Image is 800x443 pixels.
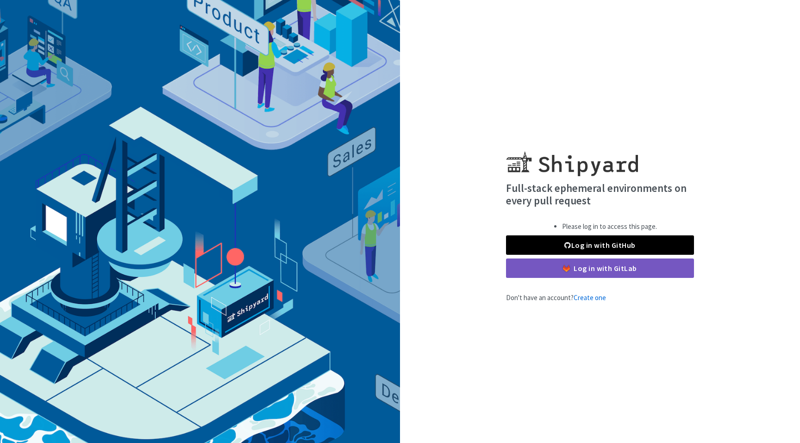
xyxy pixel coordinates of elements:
a: Log in with GitHub [506,235,694,255]
span: Don't have an account? [506,293,606,302]
img: gitlab-color.svg [563,265,570,272]
h4: Full-stack ephemeral environments on every pull request [506,182,694,207]
a: Log in with GitLab [506,258,694,278]
img: Shipyard logo [506,140,638,176]
a: Create one [574,293,606,302]
li: Please log in to access this page. [562,221,657,232]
